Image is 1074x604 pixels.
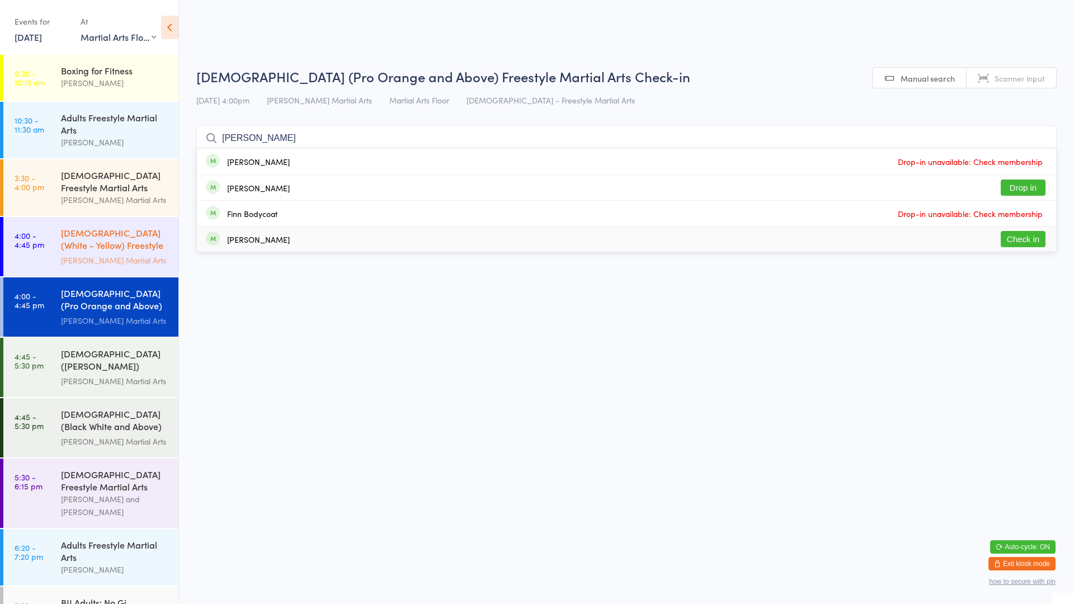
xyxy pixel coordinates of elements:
[61,314,169,327] div: [PERSON_NAME] Martial Arts
[196,95,249,106] span: [DATE] 4:00pm
[467,95,635,106] span: [DEMOGRAPHIC_DATA] - Freestyle Martial Arts
[901,73,955,84] span: Manual search
[3,459,178,528] a: 5:30 -6:15 pm[DEMOGRAPHIC_DATA] Freestyle Martial Arts[PERSON_NAME] and [PERSON_NAME]
[267,95,372,106] span: [PERSON_NAME] Martial Arts
[3,277,178,337] a: 4:00 -4:45 pm[DEMOGRAPHIC_DATA] (Pro Orange and Above) Freestyle Martial Art...[PERSON_NAME] Mart...
[227,157,290,166] div: [PERSON_NAME]
[990,540,1056,554] button: Auto-cycle: ON
[15,31,42,43] a: [DATE]
[3,398,178,457] a: 4:45 -5:30 pm[DEMOGRAPHIC_DATA] (Black White and Above) Freestyle Martial ...[PERSON_NAME] Martia...
[61,111,169,136] div: Adults Freestyle Martial Arts
[227,209,277,218] div: Finn Bodycoat
[995,73,1045,84] span: Scanner input
[15,543,43,561] time: 6:20 - 7:20 pm
[3,217,178,276] a: 4:00 -4:45 pm[DEMOGRAPHIC_DATA] (White - Yellow) Freestyle Martial Arts[PERSON_NAME] Martial Arts
[227,235,290,244] div: [PERSON_NAME]
[196,67,1057,86] h2: [DEMOGRAPHIC_DATA] (Pro Orange and Above) Freestyle Martial Arts Check-in
[227,183,290,192] div: [PERSON_NAME]
[3,55,178,101] a: 9:30 -10:15 amBoxing for Fitness[PERSON_NAME]
[61,435,169,448] div: [PERSON_NAME] Martial Arts
[61,408,169,435] div: [DEMOGRAPHIC_DATA] (Black White and Above) Freestyle Martial ...
[1001,231,1045,247] button: Check in
[61,539,169,563] div: Adults Freestyle Martial Arts
[61,77,169,89] div: [PERSON_NAME]
[15,291,44,309] time: 4:00 - 4:45 pm
[81,12,156,31] div: At
[15,231,44,249] time: 4:00 - 4:45 pm
[61,194,169,206] div: [PERSON_NAME] Martial Arts
[15,173,44,191] time: 3:30 - 4:00 pm
[61,287,169,314] div: [DEMOGRAPHIC_DATA] (Pro Orange and Above) Freestyle Martial Art...
[61,169,169,194] div: [DEMOGRAPHIC_DATA] Freestyle Martial Arts
[196,125,1057,151] input: Search
[3,102,178,158] a: 10:30 -11:30 amAdults Freestyle Martial Arts[PERSON_NAME]
[988,557,1056,570] button: Exit kiosk mode
[3,338,178,397] a: 4:45 -5:30 pm[DEMOGRAPHIC_DATA] ([PERSON_NAME]) Freestyle Martial Arts[PERSON_NAME] Martial Arts
[3,159,178,216] a: 3:30 -4:00 pm[DEMOGRAPHIC_DATA] Freestyle Martial Arts[PERSON_NAME] Martial Arts
[15,116,44,134] time: 10:30 - 11:30 am
[895,205,1045,222] span: Drop-in unavailable: Check membership
[15,69,45,87] time: 9:30 - 10:15 am
[1001,180,1045,196] button: Drop in
[15,352,44,370] time: 4:45 - 5:30 pm
[3,529,178,586] a: 6:20 -7:20 pmAdults Freestyle Martial Arts[PERSON_NAME]
[15,412,44,430] time: 4:45 - 5:30 pm
[895,153,1045,170] span: Drop-in unavailable: Check membership
[61,493,169,518] div: [PERSON_NAME] and [PERSON_NAME]
[15,12,69,31] div: Events for
[989,578,1056,586] button: how to secure with pin
[61,468,169,493] div: [DEMOGRAPHIC_DATA] Freestyle Martial Arts
[389,95,449,106] span: Martial Arts Floor
[81,31,156,43] div: Martial Arts Floor
[61,347,169,375] div: [DEMOGRAPHIC_DATA] ([PERSON_NAME]) Freestyle Martial Arts
[61,254,169,267] div: [PERSON_NAME] Martial Arts
[61,226,169,254] div: [DEMOGRAPHIC_DATA] (White - Yellow) Freestyle Martial Arts
[61,136,169,149] div: [PERSON_NAME]
[15,473,43,490] time: 5:30 - 6:15 pm
[61,64,169,77] div: Boxing for Fitness
[61,375,169,388] div: [PERSON_NAME] Martial Arts
[61,563,169,576] div: [PERSON_NAME]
